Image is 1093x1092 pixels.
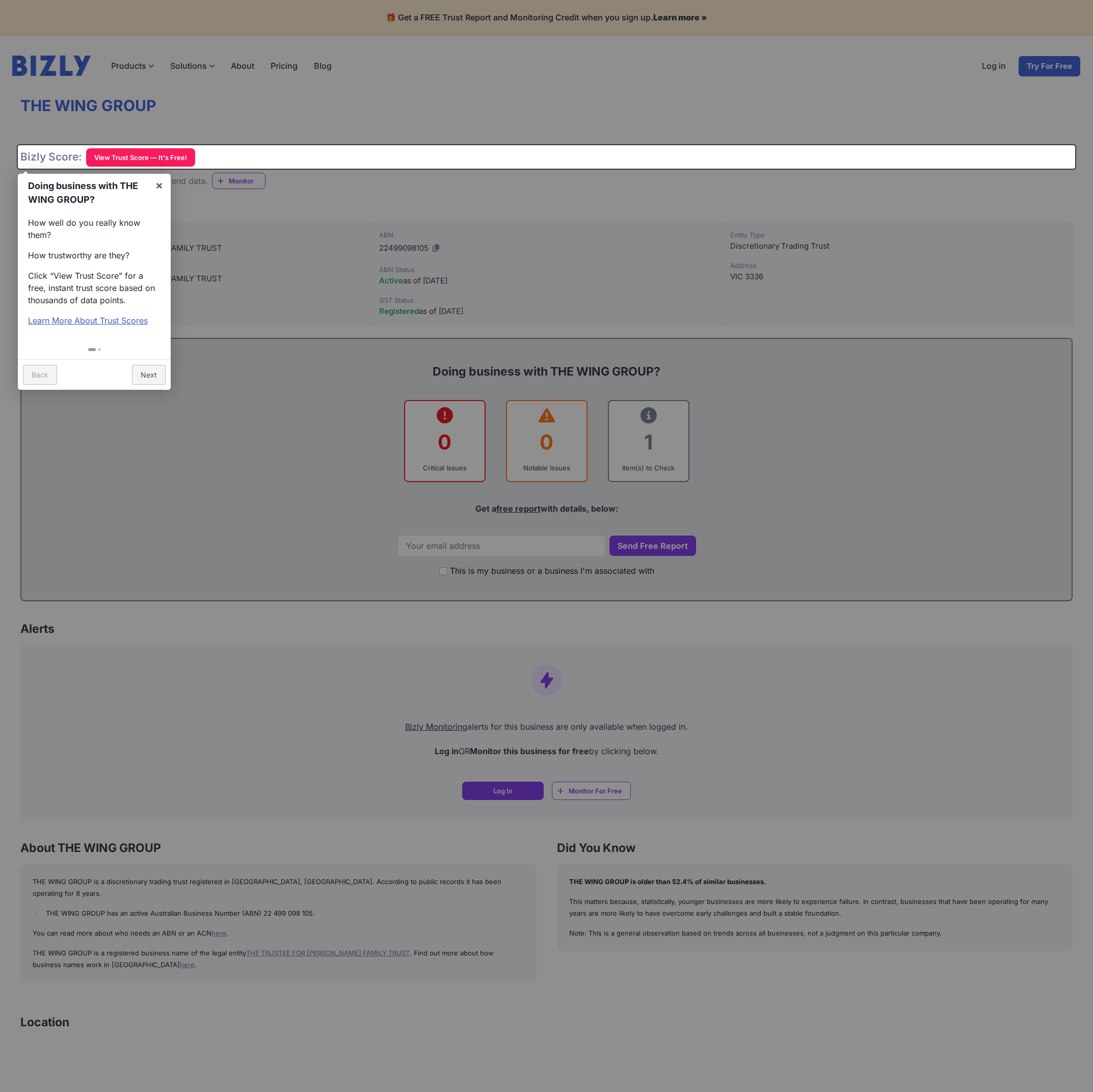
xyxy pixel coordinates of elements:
a: Next [132,365,166,385]
p: How well do you really know them? [28,217,161,241]
a: Back [23,365,57,385]
p: How trustworthy are they? [28,249,161,261]
a: Learn More About Trust Scores [28,315,148,326]
p: Click “View Trust Score” for a free, instant trust score based on thousands of data points. [28,270,161,306]
a: × [148,174,171,197]
h1: Doing business with THE WING GROUP? [28,179,147,206]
